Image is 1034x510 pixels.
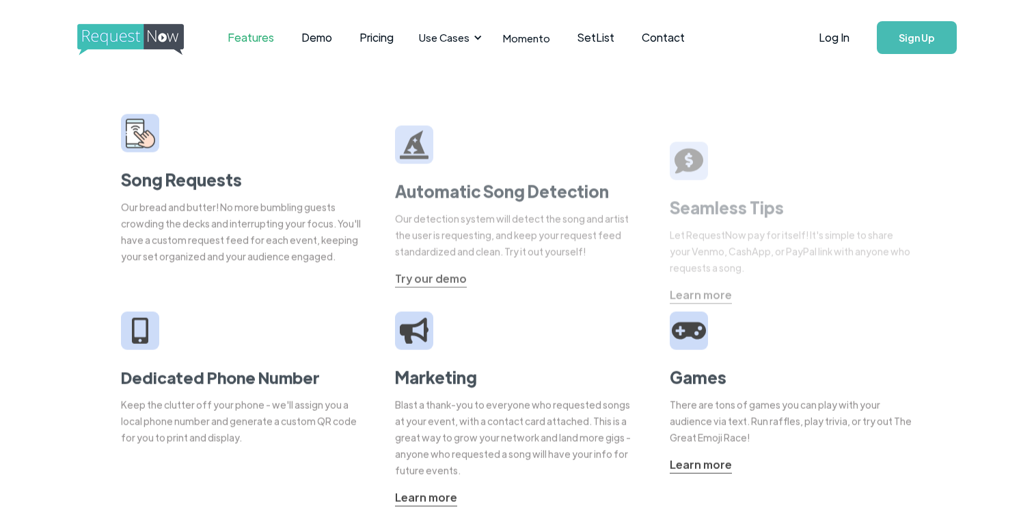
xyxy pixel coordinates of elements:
a: Learn more [670,286,732,304]
div: Blast a thank-you to everyone who requested songs at your event, with a contact card attached. Th... [395,397,639,479]
a: Log In [805,14,863,62]
a: Sign Up [877,21,957,54]
img: iphone [131,317,148,344]
img: wizard hat [400,131,428,159]
strong: Games [670,366,726,388]
strong: Marketing [395,366,477,388]
a: SetList [564,16,628,59]
a: Learn more [395,489,457,507]
strong: Automatic Song Detection [395,180,609,202]
div: Try our demo [395,271,467,287]
div: Our detection system will detect the song and artist the user is requesting, and keep your reques... [395,211,639,260]
img: requestnow logo [77,24,209,55]
div: Keep the clutter off your phone - we'll assign you a local phone number and generate a custom QR ... [121,397,365,446]
a: Try our demo [395,271,467,288]
img: tip sign [675,146,703,175]
div: Our bread and butter! No more bumbling guests crowding the decks and interrupting your focus. You... [121,199,365,265]
a: Pricing [346,16,407,59]
a: Features [214,16,288,59]
img: megaphone [400,318,428,343]
a: Learn more [670,457,732,474]
strong: Song Requests [121,169,242,190]
a: Demo [288,16,346,59]
a: home [77,24,180,51]
a: Momento [489,18,564,58]
img: smarphone [125,118,154,148]
div: There are tons of games you can play with your audience via text. Run raffles, play trivia, or tr... [670,397,914,446]
div: Let RequestNow pay for itself! It's simple to share your Venmo, CashApp, or PayPal link with anyo... [670,226,914,276]
img: video game [672,317,706,345]
a: Contact [628,16,698,59]
strong: Seamless Tips [670,196,784,217]
div: Use Cases [411,16,486,59]
div: Use Cases [419,30,470,45]
strong: Dedicated Phone Number [121,366,320,388]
